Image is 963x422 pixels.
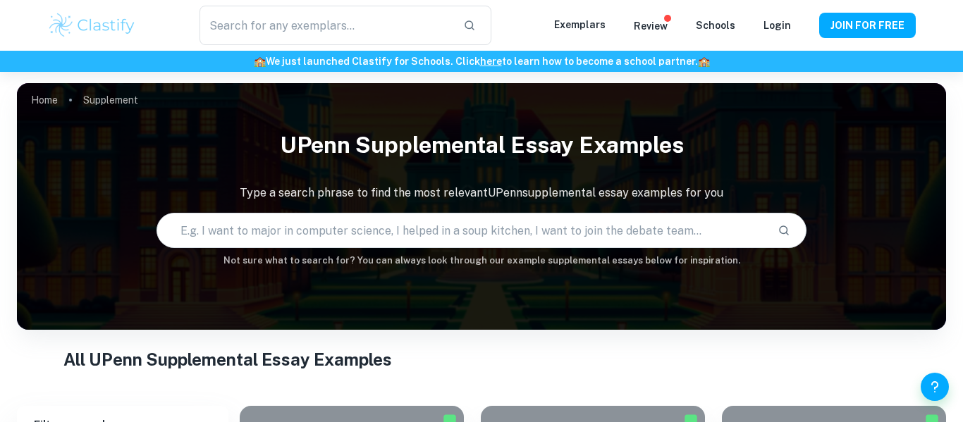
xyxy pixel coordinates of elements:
p: Type a search phrase to find the most relevant UPenn supplemental essay examples for you [17,185,946,201]
input: Search for any exemplars... [200,6,452,45]
button: Help and Feedback [921,373,949,401]
span: 🏫 [254,56,266,67]
button: Search [772,218,796,242]
input: E.g. I want to major in computer science, I helped in a soup kitchen, I want to join the debate t... [157,211,767,250]
p: Supplement [83,92,138,108]
h1: All UPenn Supplemental Essay Examples [63,347,900,372]
a: Schools [696,20,735,31]
button: JOIN FOR FREE [819,13,916,38]
p: Exemplars [554,17,606,32]
h1: UPenn Supplemental Essay Examples [17,123,946,168]
h6: We just launched Clastify for Schools. Click to learn how to become a school partner. [3,54,960,69]
a: here [480,56,502,67]
span: 🏫 [698,56,710,67]
p: Review [634,18,668,34]
h6: Not sure what to search for? You can always look through our example supplemental essays below fo... [17,254,946,268]
a: Login [763,20,791,31]
img: Clastify logo [47,11,137,39]
a: Home [31,90,58,110]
